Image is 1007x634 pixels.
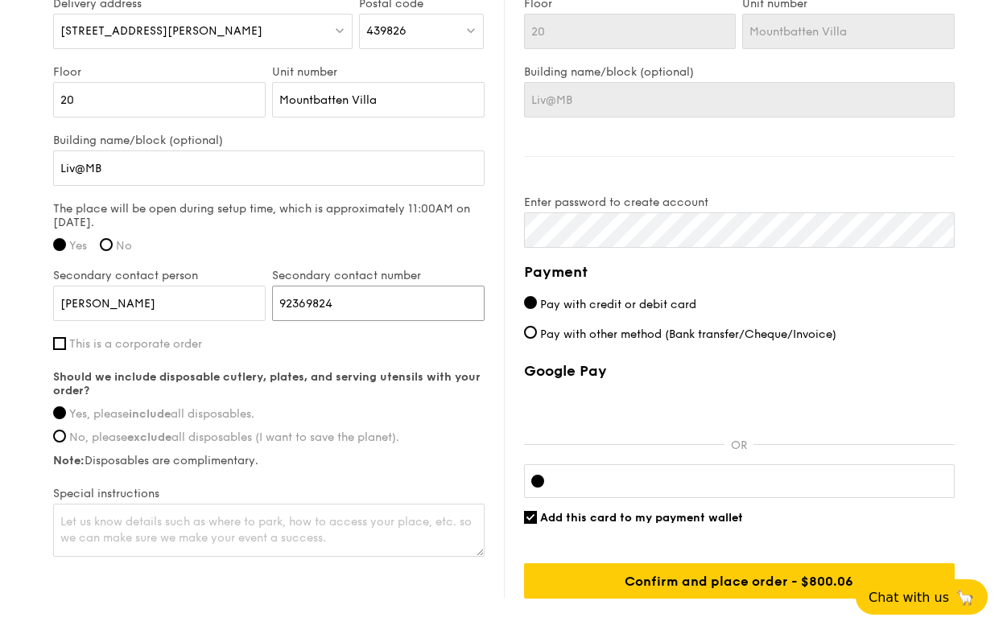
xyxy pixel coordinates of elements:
[100,238,113,251] input: No
[465,24,477,36] img: icon-dropdown.fa26e9f9.svg
[53,406,66,419] input: Yes, pleaseincludeall disposables.
[524,362,955,380] label: Google Pay
[540,298,696,311] span: Pay with credit or debit card
[69,337,202,351] span: This is a corporate order
[60,24,262,38] span: [STREET_ADDRESS][PERSON_NAME]
[53,454,85,467] strong: Note:
[53,238,66,251] input: Yes
[524,196,955,209] label: Enter password to create account
[524,326,537,339] input: Pay with other method (Bank transfer/Cheque/Invoice)
[272,269,485,282] label: Secondary contact number
[53,487,485,500] label: Special instructions
[524,261,955,283] h4: Payment
[53,269,266,282] label: Secondary contact person
[53,430,66,443] input: No, pleaseexcludeall disposables (I want to save the planet).
[69,239,87,253] span: Yes
[557,475,947,488] iframe: Secure card payment input frame
[127,430,171,444] strong: exclude
[540,511,743,525] span: Add this card to my payment wallet
[53,454,485,467] label: Disposables are complimentary.
[524,65,955,79] label: Building name/block (optional)
[334,24,345,36] img: icon-dropdown.fa26e9f9.svg
[129,407,171,421] strong: include
[955,588,975,607] span: 🦙
[53,65,266,79] label: Floor
[116,239,132,253] span: No
[724,438,753,452] p: OR
[272,65,485,79] label: Unit number
[53,202,485,229] label: The place will be open during setup time, which is approximately 11:00AM on [DATE].
[366,24,407,38] span: 439826
[524,296,537,309] input: Pay with credit or debit card
[540,327,836,341] span: Pay with other method (Bank transfer/Cheque/Invoice)
[69,407,254,421] span: Yes, please all disposables.
[856,579,988,615] button: Chat with us🦙
[69,430,399,444] span: No, please all disposables (I want to save the planet).
[524,563,955,599] input: Confirm and place order - $800.06
[869,590,949,605] span: Chat with us
[53,337,66,350] input: This is a corporate order
[53,134,485,147] label: Building name/block (optional)
[524,389,955,425] iframe: Secure payment button frame
[53,370,481,397] strong: Should we include disposable cutlery, plates, and serving utensils with your order?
